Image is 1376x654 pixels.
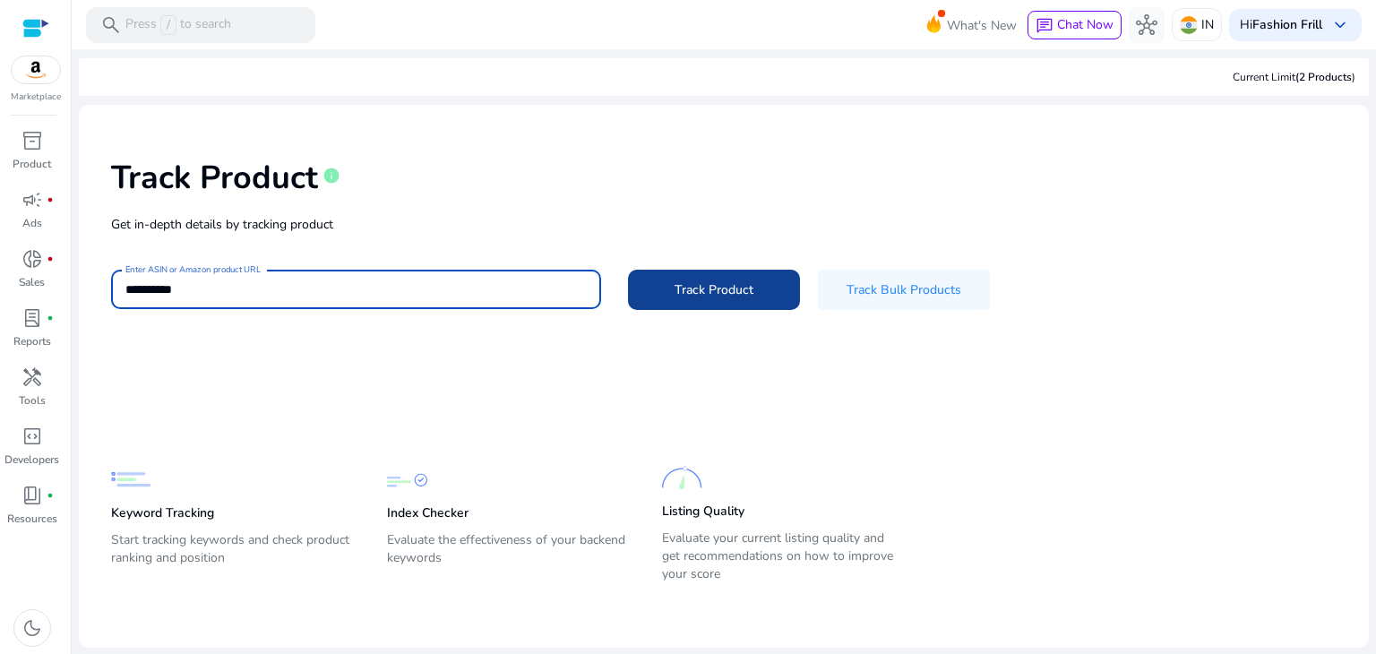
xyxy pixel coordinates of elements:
[111,504,214,522] p: Keyword Tracking
[1295,70,1352,84] span: (2 Products
[36,210,288,249] span: Please fill in the below form so that we may assist you better
[120,100,328,125] div: Chat with us now
[9,485,341,547] textarea: To enrich screen reader interactions, please activate Accessibility in Grammarly extension settings
[15,166,335,223] div: Looks like we missed you. Please leave us a message and we will get back to you shortly.
[1329,14,1351,36] span: keyboard_arrow_down
[1252,16,1322,33] b: Fashion Frill
[1036,17,1053,35] span: chat
[387,531,627,581] p: Evaluate the effectiveness of your backend keywords
[30,267,318,281] div: [PERSON_NAME]
[100,14,122,36] span: search
[662,503,744,521] p: Listing Quality
[160,15,176,35] span: /
[21,248,43,270] span: donut_small
[89,331,150,348] b: Last name
[662,529,902,583] p: Evaluate your current listing quality and get recommendations on how to improve your score
[7,511,57,527] p: Resources
[89,391,314,408] a: [EMAIL_ADDRESS][DOMAIN_NAME]
[1129,7,1165,43] button: hub
[47,255,54,262] span: fiber_manual_record
[89,330,314,448] span: [PERSON_NAME] 07838402246
[1028,11,1122,39] button: chatChat Now
[662,458,702,498] img: Listing Quality
[322,167,340,185] span: info
[57,90,102,134] img: d_698202126_company_1720767425707_698202126
[4,452,59,468] p: Developers
[111,531,351,581] p: Start tracking keywords and check product ranking and position
[1240,19,1322,31] p: Hi
[47,196,54,203] span: fiber_manual_record
[89,410,173,426] b: Phone number
[1136,14,1157,36] span: hub
[13,333,51,349] p: Reports
[304,292,314,312] span: hi
[89,371,122,387] b: Email
[21,426,43,447] span: code_blocks
[675,280,753,299] span: Track Product
[21,485,43,506] span: book_4
[22,215,42,231] p: Ads
[1233,69,1355,85] div: Current Limit )
[12,56,60,83] img: amazon.svg
[387,504,469,522] p: Index Checker
[1201,9,1214,40] p: IN
[23,202,301,256] div: 1:05 PM
[21,189,43,211] span: campaign
[1180,16,1198,34] img: in.svg
[111,215,1337,234] p: Get in-depth details by tracking product
[847,280,961,299] span: Track Bulk Products
[818,270,990,310] button: Track Bulk Products
[125,263,261,276] mat-label: Enter ASIN or Amazon product URL
[19,392,46,409] p: Tools
[47,314,54,322] span: fiber_manual_record
[19,274,45,290] p: Sales
[111,460,151,500] img: Keyword Tracking
[628,270,800,310] button: Track Product
[21,307,43,329] span: lab_profile
[1057,16,1114,33] span: Chat Now
[21,617,43,639] span: dark_mode
[20,99,47,125] div: Navigation go back
[21,366,43,388] span: handyman
[125,15,231,35] p: Press to search
[294,9,337,52] div: Minimize live chat window
[387,460,427,500] img: Index Checker
[111,159,318,197] h1: Track Product
[11,90,61,104] p: Marketplace
[47,492,54,499] span: fiber_manual_record
[21,130,43,151] span: inventory_2
[76,323,327,455] div: 1:05 PM
[13,156,51,172] p: Product
[947,10,1017,41] span: What's New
